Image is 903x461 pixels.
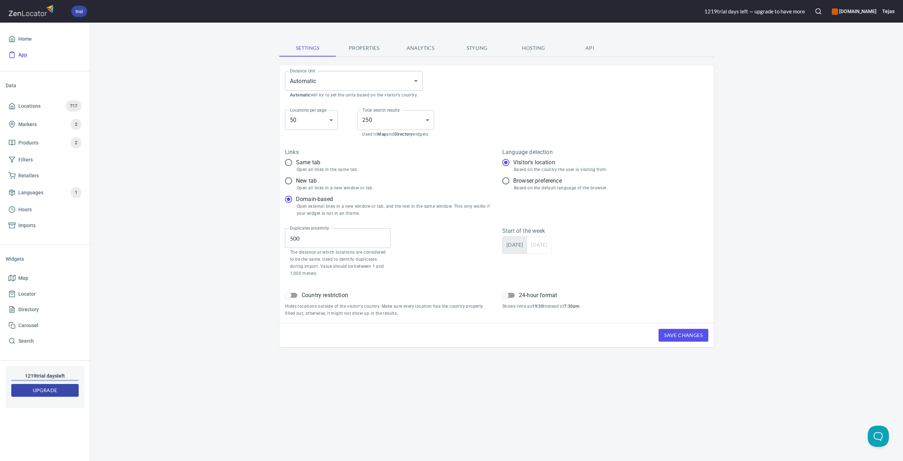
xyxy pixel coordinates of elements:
[290,92,418,99] p: will try to set the units based on the visitor's country.
[6,218,84,234] a: Imports
[882,4,895,19] button: Tejas
[453,44,501,53] span: Styling
[513,158,555,167] span: Visitor's location
[507,241,523,249] span: [DATE]
[285,149,299,155] legend: Links
[502,236,552,254] div: start-of-week
[18,290,36,299] span: Locator
[509,44,557,53] span: Hosting
[6,31,84,47] a: Home
[502,149,553,155] legend: Language detection
[502,303,708,310] p: Shows time as instead of .
[340,44,388,53] span: Properties
[659,329,708,342] button: Save Changes
[18,120,37,129] span: Markers
[17,386,73,395] span: Upgrade
[71,189,81,197] span: 1
[296,195,333,203] span: Domain-based
[290,93,311,97] b: Automatic
[882,7,895,15] h6: Tejas
[284,44,332,53] span: Settings
[6,77,84,94] li: Data
[502,228,545,234] legend: Start of the week
[290,249,386,277] p: The distance at which locations are considered to be the same. Used to identify duplicates during...
[18,138,38,147] span: Products
[6,333,84,349] a: Search
[531,241,547,249] span: [DATE]
[6,168,84,184] a: Retailers
[6,183,84,202] a: Languages1
[6,302,84,318] a: Directory
[71,8,87,15] span: trial
[285,303,491,317] p: Hides locations outside of the visitor's country. Make sure every location has the country proper...
[664,331,703,340] span: Save Changes
[394,132,413,137] b: Directory
[8,3,56,18] img: zenlocator
[297,166,491,173] p: Open all links in the same tab.
[18,221,36,230] span: Imports
[71,120,81,129] span: 2
[18,155,33,164] span: Filters
[285,110,338,130] div: 50
[6,318,84,333] a: Carousel
[18,102,41,111] span: Locations
[357,110,434,130] div: 250
[285,155,491,217] div: links
[502,155,607,192] div: language-detection
[6,270,84,286] a: Map
[296,158,320,167] span: Same tab
[6,202,84,218] a: Hours
[18,51,27,59] span: App
[532,304,544,309] b: 19:30
[296,177,317,185] span: New tab
[362,131,429,138] p: Used in and widgets.
[502,236,527,254] button: left aligned
[704,8,805,15] div: 1219 trial day s left — upgrade to have more
[302,291,348,300] span: Country restriction
[18,274,28,283] span: Map
[564,304,579,309] b: 7:30pm
[297,203,491,217] p: Open external links in a new window or tab, and the rest in the same window. This only works if y...
[513,177,562,185] span: Browser preference
[11,372,79,380] h6: 1219 trial day s left
[6,134,84,152] a: Products2
[6,286,84,302] a: Locator
[18,188,43,197] span: Languages
[6,152,84,168] a: Filters
[18,205,32,214] span: Hours
[868,426,889,447] iframe: Help Scout Beacon - Open
[377,132,386,137] b: Map
[71,139,81,147] span: 2
[66,102,81,110] span: 717
[297,185,491,192] p: Open all links in a new window or tab.
[285,71,423,91] div: Automatic
[18,171,39,180] span: Retailers
[832,8,838,15] button: color-CE600E
[832,7,877,15] h6: [DOMAIN_NAME]
[18,305,39,314] span: Directory
[514,185,607,192] p: Based on the default language of the browser.
[18,337,34,345] span: Search
[6,115,84,134] a: Markers2
[519,291,557,300] span: 24-hour format
[6,97,84,115] a: Locations717
[514,166,607,173] p: Based on the country the user is visiting from.
[396,44,444,53] span: Analytics
[11,384,79,397] button: Upgrade
[6,47,84,63] a: App
[71,6,87,17] div: trial
[18,35,32,43] span: Home
[6,250,84,267] li: Widgets
[18,321,38,330] span: Carousel
[527,236,551,254] button: left aligned
[566,44,614,53] span: API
